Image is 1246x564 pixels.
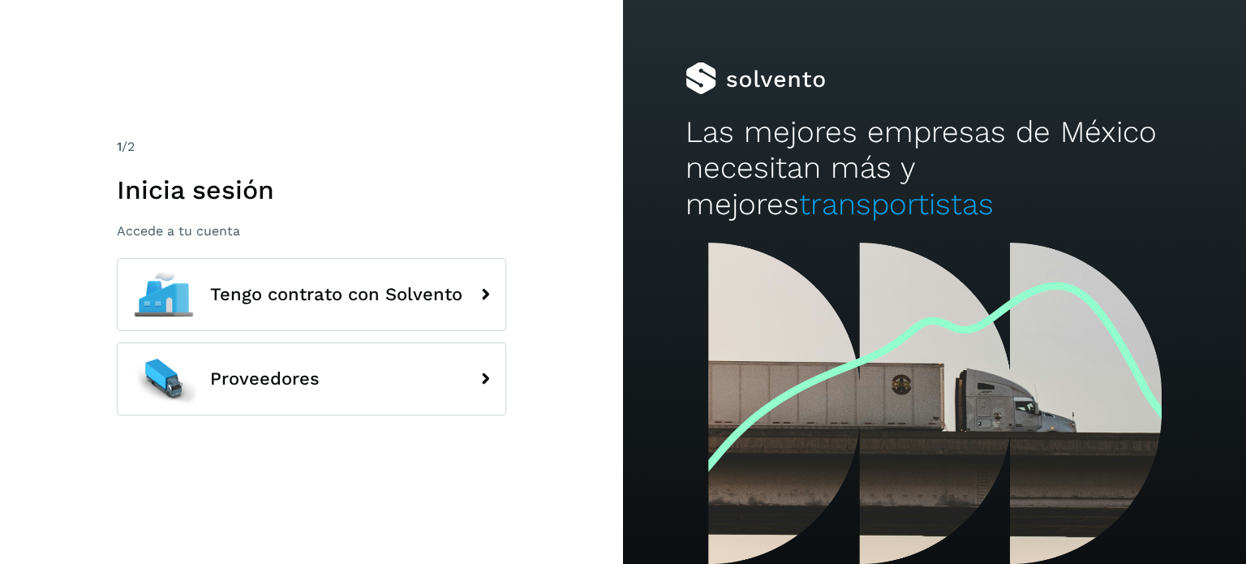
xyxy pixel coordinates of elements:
[117,139,122,154] span: 1
[117,174,506,205] h1: Inicia sesión
[210,285,462,304] span: Tengo contrato con Solvento
[117,223,506,239] p: Accede a tu cuenta
[685,114,1184,222] h2: Las mejores empresas de México necesitan más y mejores
[799,187,994,222] span: transportistas
[210,369,320,389] span: Proveedores
[117,258,506,331] button: Tengo contrato con Solvento
[117,342,506,415] button: Proveedores
[117,137,506,157] div: /2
